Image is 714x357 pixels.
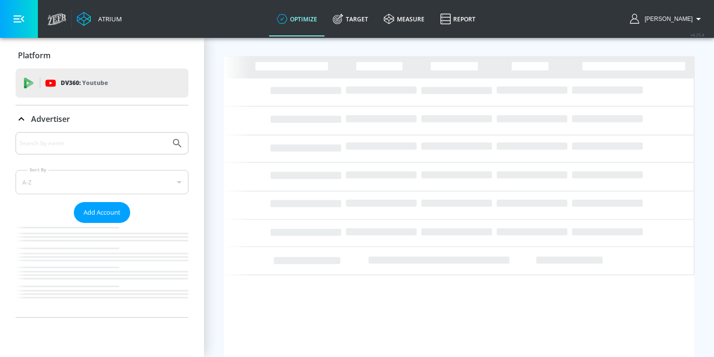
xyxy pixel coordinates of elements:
button: [PERSON_NAME] [630,13,704,25]
div: Platform [16,42,188,69]
div: Advertiser [16,105,188,133]
a: measure [376,1,432,36]
a: Report [432,1,483,36]
p: Platform [18,50,51,61]
span: Add Account [84,207,120,218]
div: Atrium [94,15,122,23]
p: Youtube [82,78,108,88]
a: optimize [269,1,325,36]
div: Advertiser [16,132,188,317]
input: Search by name [19,137,167,150]
p: DV360: [61,78,108,88]
span: v 4.25.4 [691,32,704,37]
nav: list of Advertiser [16,223,188,317]
p: Advertiser [31,114,70,124]
div: A-Z [16,170,188,194]
div: DV360: Youtube [16,68,188,98]
span: login as: carolyn.xue@zefr.com [641,16,693,22]
a: Atrium [77,12,122,26]
button: Add Account [74,202,130,223]
a: Target [325,1,376,36]
label: Sort By [28,167,49,173]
